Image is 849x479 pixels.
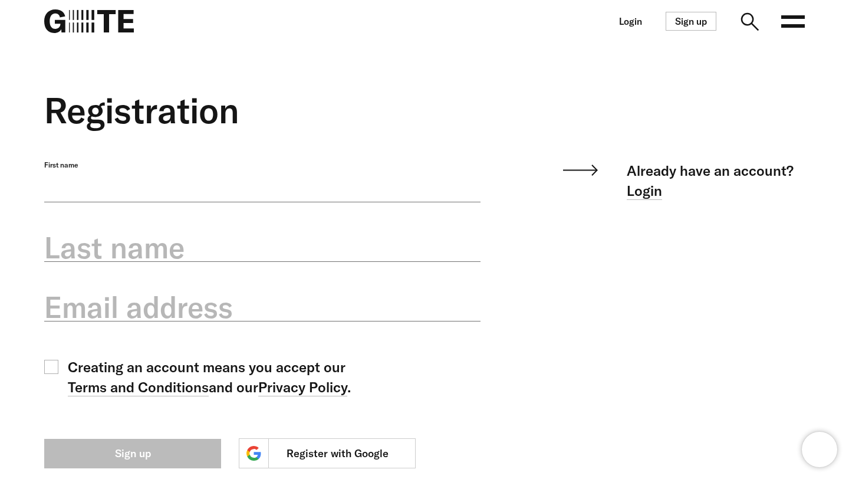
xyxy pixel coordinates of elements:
[44,287,481,328] label: Email address
[563,160,598,176] img: svg+xml;base64,PHN2ZyB4bWxucz0iaHR0cDovL3d3dy53My5vcmcvMjAwMC9zdmciIHdpZHRoPSI1OS42MTYiIGhlaWdodD...
[627,182,662,200] a: Login
[68,358,351,396] span: Creating an account means you accept our and our .
[666,12,716,31] a: Sign up
[44,9,134,33] img: G=TE
[44,227,481,268] label: Last name
[44,90,481,131] h2: Registration
[619,17,642,27] a: Login
[802,432,837,467] iframe: Brevo live chat
[239,438,416,468] a: Register with Google
[598,160,794,201] p: Already have an account?
[44,160,481,170] label: First name
[44,360,58,374] input: Creating an account means you accept ourTerms and Conditionsand ourPrivacy Policy.
[258,378,347,396] a: Privacy Policy
[68,378,209,396] a: Terms and Conditions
